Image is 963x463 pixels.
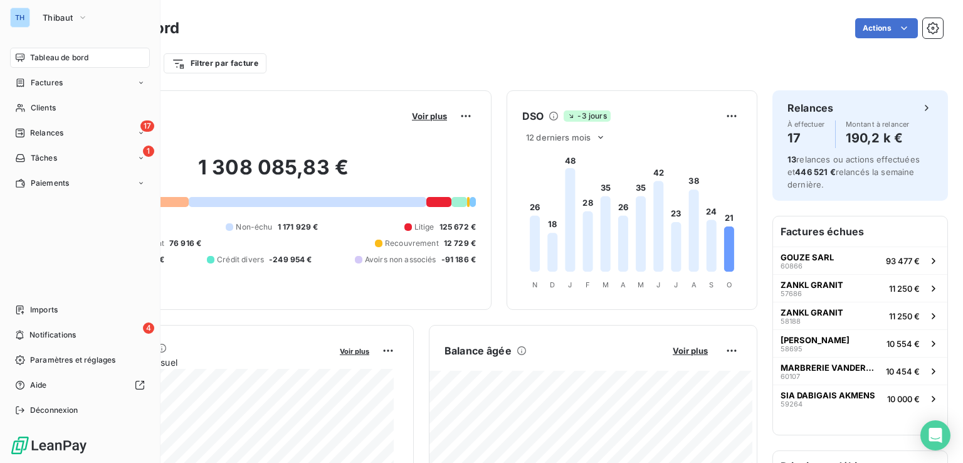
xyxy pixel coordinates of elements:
span: Thibaut [43,13,73,23]
tspan: S [709,280,713,289]
span: 93 477 € [886,256,920,266]
span: -3 jours [564,110,610,122]
tspan: D [550,280,555,289]
span: Montant à relancer [846,120,910,128]
span: ZANKL GRANIT [781,307,843,317]
img: Logo LeanPay [10,435,88,455]
span: Voir plus [340,347,369,356]
span: MARBRERIE VANDERMARLIERE [781,363,881,373]
span: Voir plus [412,111,447,121]
button: GOUZE SARL6086693 477 € [773,247,947,274]
span: 60107 [781,373,800,380]
span: 17 [140,120,154,132]
button: Filtrer par facture [164,53,266,73]
span: SIA DABIGAIS AKMENS [781,390,875,400]
tspan: A [692,280,697,289]
span: 10 554 € [887,339,920,349]
h6: Relances [787,100,833,115]
tspan: O [727,280,732,289]
span: 12 derniers mois [526,132,591,142]
h4: 190,2 k € [846,128,910,148]
tspan: F [586,280,590,289]
tspan: A [621,280,626,289]
tspan: N [532,280,537,289]
h6: Factures échues [773,216,947,247]
span: 12 729 € [444,238,476,249]
span: 1 171 929 € [278,221,318,233]
div: Open Intercom Messenger [920,420,950,450]
span: -249 954 € [269,254,312,265]
span: 57686 [781,290,802,297]
span: Avoirs non associés [365,254,436,265]
span: 10 000 € [887,394,920,404]
span: Crédit divers [217,254,264,265]
span: 446 521 € [795,167,835,177]
button: MARBRERIE VANDERMARLIERE6010710 454 € [773,357,947,385]
a: Aide [10,375,150,395]
span: Tableau de bord [30,52,88,63]
button: Voir plus [408,110,451,122]
span: Clients [31,102,56,114]
span: 59264 [781,400,802,408]
span: Litige [414,221,434,233]
span: Tâches [31,152,57,164]
tspan: J [674,280,678,289]
span: GOUZE SARL [781,252,834,262]
span: relances ou actions effectuées et relancés la semaine dernière. [787,154,920,189]
tspan: M [638,280,644,289]
button: ZANKL GRANIT5818811 250 € [773,302,947,329]
span: Imports [30,304,58,316]
button: Actions [855,18,918,38]
span: 10 454 € [886,366,920,376]
span: Paiements [31,178,69,189]
h6: DSO [522,109,544,124]
span: 1 [143,146,154,157]
h4: 17 [787,128,825,148]
span: Paramètres et réglages [30,354,115,366]
span: À effectuer [787,120,825,128]
span: 76 916 € [169,238,201,249]
span: Recouvrement [385,238,439,249]
span: Voir plus [673,346,708,356]
tspan: J [656,280,660,289]
span: Factures [31,77,63,88]
button: SIA DABIGAIS AKMENS5926410 000 € [773,385,947,412]
tspan: J [568,280,572,289]
span: 13 [787,154,796,164]
span: Non-échu [236,221,272,233]
span: 58188 [781,317,801,325]
span: Déconnexion [30,405,78,416]
button: ZANKL GRANIT5768611 250 € [773,274,947,302]
span: [PERSON_NAME] [781,335,850,345]
span: Notifications [29,329,76,341]
h6: Balance âgée [445,343,512,358]
span: -91 186 € [441,254,476,265]
span: 60866 [781,262,802,270]
button: Voir plus [669,345,712,356]
h2: 1 308 085,83 € [71,155,476,193]
tspan: M [603,280,609,289]
button: Voir plus [336,345,373,356]
span: Relances [30,127,63,139]
span: 58695 [781,345,802,353]
div: TH [10,8,30,28]
span: 125 672 € [439,221,476,233]
span: ZANKL GRANIT [781,280,843,290]
span: 4 [143,322,154,334]
span: Chiffre d'affaires mensuel [71,356,331,369]
button: [PERSON_NAME]5869510 554 € [773,329,947,357]
span: Aide [30,380,47,391]
span: 11 250 € [889,284,920,294]
span: 11 250 € [889,311,920,321]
